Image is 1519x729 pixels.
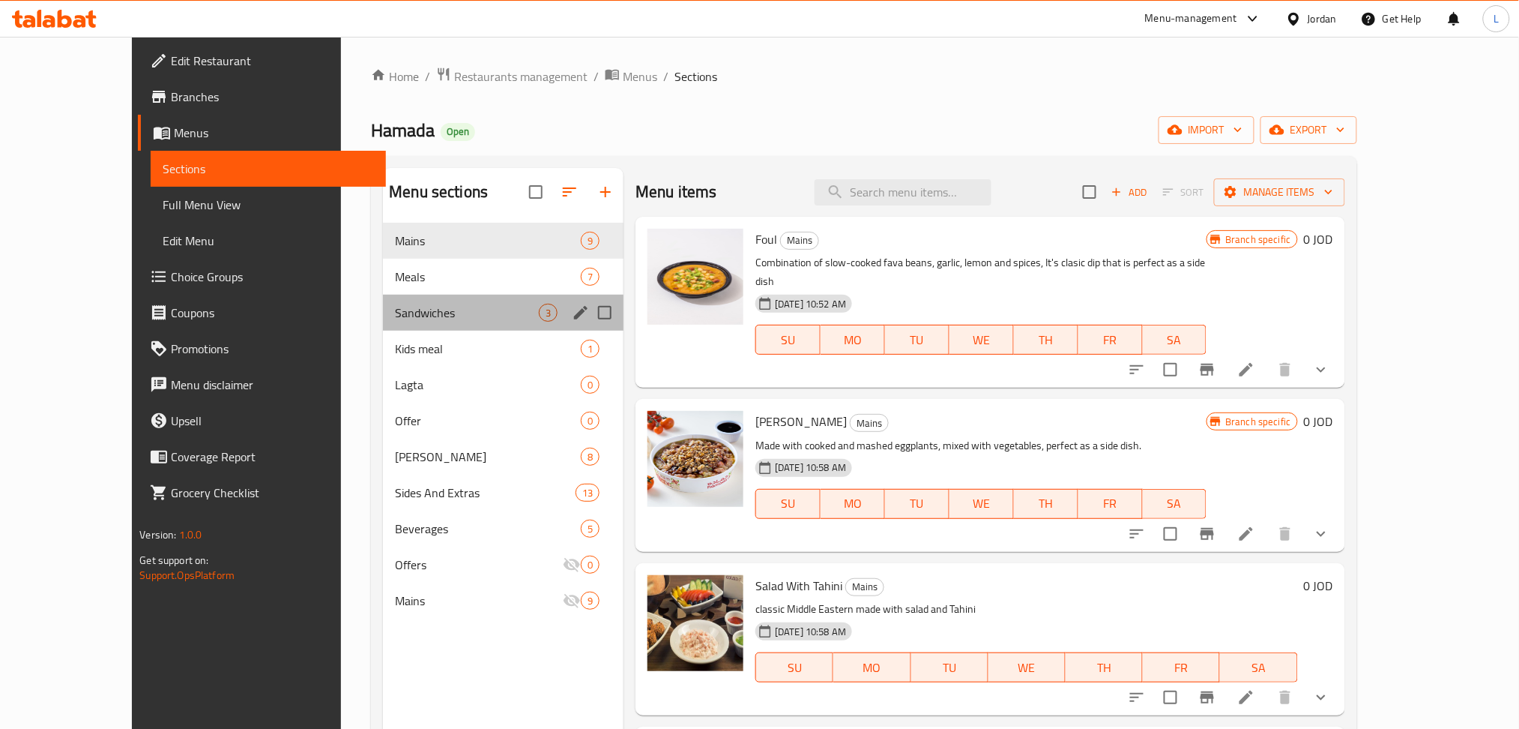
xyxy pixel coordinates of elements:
[605,67,657,86] a: Menus
[171,304,374,322] span: Coupons
[395,340,581,358] span: Kids meal
[1078,489,1143,519] button: FR
[582,342,599,356] span: 1
[988,652,1066,682] button: WE
[846,578,884,595] span: Mains
[138,259,386,295] a: Choice Groups
[769,625,852,639] span: [DATE] 10:58 AM
[395,592,563,610] span: Mains
[582,450,599,464] span: 8
[179,525,202,544] span: 1.0.0
[1312,525,1330,543] svg: Show Choices
[383,259,623,295] div: Meals7
[1267,516,1303,552] button: delete
[1189,679,1225,715] button: Branch-specific-item
[563,592,581,610] svg: Inactive section
[171,412,374,430] span: Upsell
[383,511,623,547] div: Beverages5
[674,67,717,85] span: Sections
[1145,10,1237,28] div: Menu-management
[1119,352,1155,388] button: sort-choices
[395,268,581,286] div: Meals
[755,436,1207,455] p: Made with cooked and mashed eggplants, mixed with vegetables, perfect as a side dish.
[171,448,374,466] span: Coverage Report
[138,403,386,439] a: Upsell
[755,228,777,250] span: Foul
[755,600,1297,619] p: classic Middle Eastern made with salad and Tahini
[174,124,374,142] span: Menus
[1303,516,1339,552] button: show more
[395,448,581,466] div: Foukhara Hamada
[780,232,819,250] div: Mains
[383,223,623,259] div: Mains9
[371,113,435,147] span: Hamada
[540,306,557,320] span: 3
[755,652,833,682] button: SU
[1214,178,1345,206] button: Manage items
[138,115,386,151] a: Menus
[138,43,386,79] a: Edit Restaurant
[1119,679,1155,715] button: sort-choices
[1084,493,1137,514] span: FR
[581,232,600,250] div: items
[139,550,208,570] span: Get support on:
[171,268,374,286] span: Choice Groups
[1014,325,1078,355] button: TH
[1304,229,1333,250] h6: 0 JOD
[1109,184,1150,201] span: Add
[635,181,717,203] h2: Menu items
[395,448,581,466] span: [PERSON_NAME]
[138,475,386,511] a: Grocery Checklist
[171,88,374,106] span: Branches
[581,340,600,358] div: items
[395,556,563,574] span: Offers
[762,329,815,351] span: SU
[1312,361,1330,379] svg: Show Choices
[582,558,599,572] span: 0
[138,439,386,475] a: Coverage Report
[441,125,475,138] span: Open
[955,329,1008,351] span: WE
[395,520,581,538] div: Beverages
[1272,121,1345,139] span: export
[755,410,847,433] span: [PERSON_NAME]
[623,67,657,85] span: Menus
[581,376,600,394] div: items
[755,489,821,519] button: SU
[949,325,1014,355] button: WE
[1219,232,1296,247] span: Branch specific
[588,174,623,210] button: Add section
[520,176,552,208] span: Select all sections
[647,575,743,671] img: Salad With Tahini
[839,657,905,679] span: MO
[1237,688,1255,706] a: Edit menu item
[1143,652,1220,682] button: FR
[383,475,623,511] div: Sides And Extras13
[1155,354,1186,385] span: Select to update
[151,151,386,187] a: Sections
[755,325,821,355] button: SU
[581,412,600,430] div: items
[1226,183,1333,202] span: Manage items
[395,376,581,394] div: Lagta
[845,578,884,596] div: Mains
[781,232,818,249] span: Mains
[1149,657,1214,679] span: FR
[762,493,815,514] span: SU
[151,187,386,223] a: Full Menu View
[994,657,1060,679] span: WE
[576,484,600,502] div: items
[1159,116,1254,144] button: import
[371,67,419,85] a: Home
[1014,489,1078,519] button: TH
[171,376,374,394] span: Menu disclaimer
[821,325,885,355] button: MO
[1237,525,1255,543] a: Edit menu item
[163,196,374,214] span: Full Menu View
[885,489,949,519] button: TU
[1237,361,1255,379] a: Edit menu item
[1149,329,1201,351] span: SA
[582,522,599,536] span: 5
[563,556,581,574] svg: Inactive section
[436,67,588,86] a: Restaurants management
